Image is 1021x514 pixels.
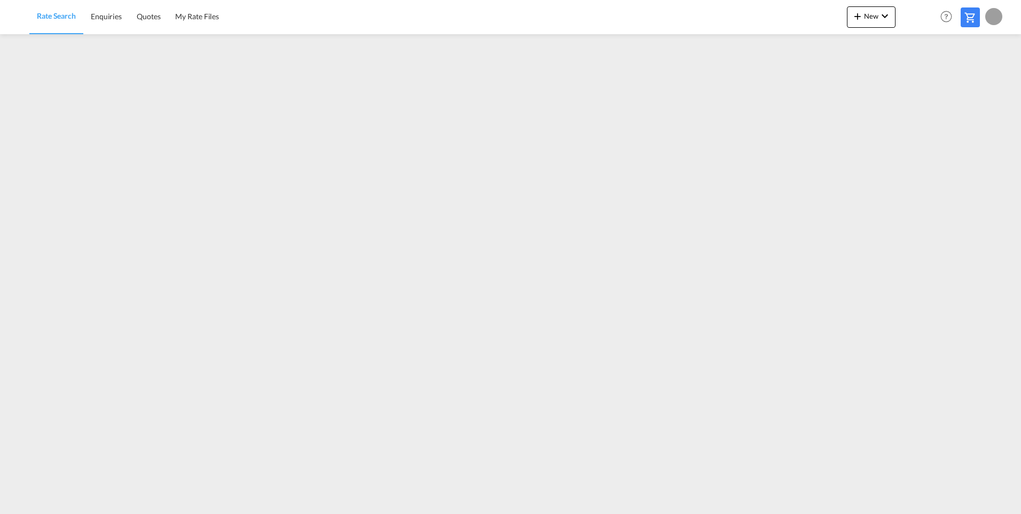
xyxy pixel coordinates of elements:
span: Quotes [137,12,160,21]
span: Rate Search [37,11,76,20]
span: Enquiries [91,12,122,21]
span: My Rate Files [175,12,219,21]
span: New [851,12,891,20]
span: Help [937,7,955,26]
md-icon: icon-chevron-down [878,10,891,22]
button: icon-plus 400-fgNewicon-chevron-down [847,6,896,28]
div: Help [937,7,961,27]
md-icon: icon-plus 400-fg [851,10,864,22]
